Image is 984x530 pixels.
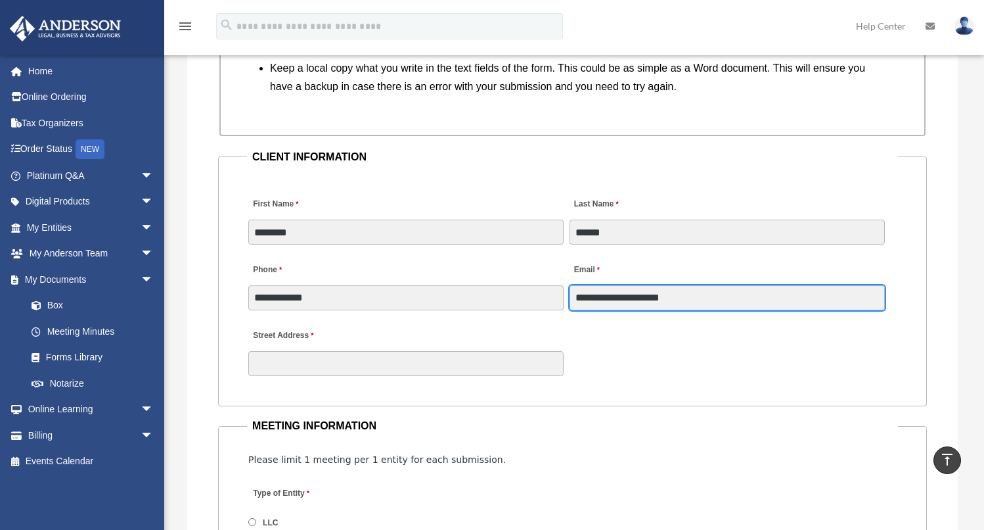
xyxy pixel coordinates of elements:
[9,422,173,448] a: Billingarrow_drop_down
[141,422,167,449] span: arrow_drop_down
[570,196,622,214] label: Last Name
[18,345,173,371] a: Forms Library
[76,139,104,159] div: NEW
[141,266,167,293] span: arrow_drop_down
[9,58,173,84] a: Home
[141,189,167,216] span: arrow_drop_down
[248,485,373,502] label: Type of Entity
[270,59,885,96] li: Keep a local copy what you write in the text fields of the form. This could be as simple as a Wor...
[248,196,302,214] label: First Name
[954,16,974,36] img: User Pic
[9,110,173,136] a: Tax Organizers
[570,261,603,279] label: Email
[9,266,173,293] a: My Documentsarrow_drop_down
[177,18,193,34] i: menu
[933,446,961,474] a: vertical_align_top
[247,417,898,435] legend: MEETING INFORMATION
[939,452,955,468] i: vertical_align_top
[259,518,283,529] label: LLC
[247,148,898,166] legend: CLIENT INFORMATION
[141,397,167,423] span: arrow_drop_down
[9,84,173,110] a: Online Ordering
[248,327,373,345] label: Street Address
[18,318,167,345] a: Meeting Minutes
[9,397,173,423] a: Online Learningarrow_drop_down
[141,241,167,268] span: arrow_drop_down
[248,261,285,279] label: Phone
[9,136,173,163] a: Order StatusNEW
[141,214,167,241] span: arrow_drop_down
[9,448,173,475] a: Events Calendar
[248,454,506,465] span: Please limit 1 meeting per 1 entity for each submission.
[18,370,173,397] a: Notarize
[9,162,173,189] a: Platinum Q&Aarrow_drop_down
[18,293,173,319] a: Box
[9,214,173,241] a: My Entitiesarrow_drop_down
[9,189,173,215] a: Digital Productsarrow_drop_down
[177,23,193,34] a: menu
[141,162,167,189] span: arrow_drop_down
[6,16,125,41] img: Anderson Advisors Platinum Portal
[219,18,234,32] i: search
[9,241,173,267] a: My Anderson Teamarrow_drop_down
